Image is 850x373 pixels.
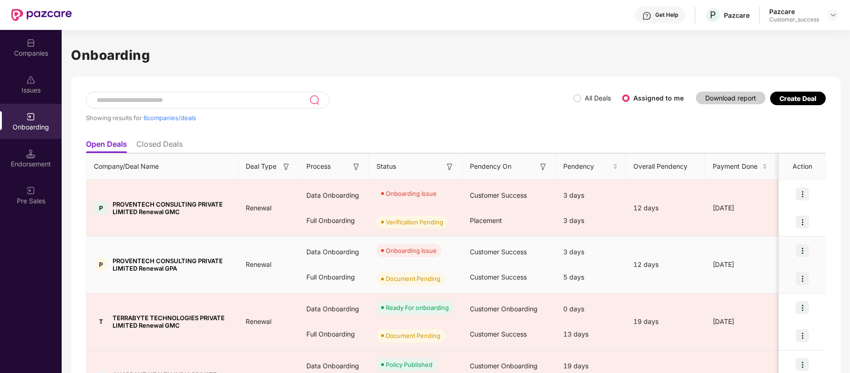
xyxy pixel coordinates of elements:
div: Showing results for [86,114,574,122]
div: 5 days [556,265,626,290]
img: icon [796,329,809,342]
th: Action [779,154,826,179]
span: Deal Type [246,161,276,172]
th: Company/Deal Name [86,154,238,179]
div: Data Onboarding [299,296,369,322]
th: Premium Paid [775,154,836,179]
div: 3 days [556,183,626,208]
span: ₹66,640 [775,260,817,268]
div: Data Onboarding [299,183,369,208]
img: svg+xml;base64,PHN2ZyB3aWR0aD0iMTYiIGhlaWdodD0iMTYiIHZpZXdCb3g9IjAgMCAxNiAxNiIgZmlsbD0ibm9uZSIgeG... [282,162,291,172]
img: icon [796,301,809,314]
div: Verification Pending [386,217,443,227]
img: svg+xml;base64,PHN2ZyBpZD0iRHJvcGRvd24tMzJ4MzIiIHhtbG5zPSJodHRwOi8vd3d3LnczLm9yZy8yMDAwL3N2ZyIgd2... [829,11,837,19]
img: New Pazcare Logo [11,9,72,21]
img: svg+xml;base64,PHN2ZyBpZD0iSGVscC0zMngzMiIgeG1sbnM9Imh0dHA6Ly93d3cudzMub3JnLzIwMDAvc3ZnIiB3aWR0aD... [642,11,652,21]
img: svg+xml;base64,PHN2ZyB3aWR0aD0iMTYiIGhlaWdodD0iMTYiIHZpZXdCb3g9IjAgMCAxNiAxNiIgZmlsbD0ibm9uZSIgeG... [538,162,548,172]
span: Customer Success [470,330,527,338]
span: Customer Onboarding [470,362,538,370]
div: Pazcare [724,11,750,20]
span: ₹35,40,753 [775,204,827,212]
div: Document Pending [386,274,440,283]
span: Process [306,161,331,172]
div: 3 days [556,208,626,233]
th: Payment Done [705,154,775,179]
img: icon [796,358,809,371]
img: svg+xml;base64,PHN2ZyBpZD0iSXNzdWVzX2Rpc2FibGVkIiB4bWxucz0iaHR0cDovL3d3dy53My5vcmcvMjAwMC9zdmciIH... [26,75,35,85]
span: Placement [470,216,502,224]
span: P [710,9,716,21]
div: 12 days [626,203,705,213]
span: ₹12,71,698 [775,317,827,325]
label: Assigned to me [633,94,684,102]
img: icon [796,187,809,201]
span: TERRABYTE TECHNOLOGIES PRIVATE LIMITED Renewal GMC [113,314,231,329]
span: Customer Success [470,273,527,281]
div: Document Pending [386,331,440,340]
div: Ready For onboarding [386,303,449,312]
div: Onboarding Issue [386,189,437,198]
div: Policy Published [386,360,432,369]
img: svg+xml;base64,PHN2ZyB3aWR0aD0iMTQuNSIgaGVpZ2h0PSIxNC41IiB2aWV3Qm94PSIwIDAgMTYgMTYiIGZpbGw9Im5vbm... [26,149,35,158]
span: Renewal [238,317,279,325]
button: Download report [696,92,765,104]
span: Customer Success [470,248,527,256]
div: P [94,201,108,215]
div: Get Help [655,11,678,19]
div: Full Onboarding [299,265,369,290]
div: Customer_success [769,16,819,23]
div: Onboarding Issue [386,246,437,255]
div: Full Onboarding [299,322,369,347]
span: Pendency On [470,161,511,172]
span: Pendency [563,161,611,172]
div: Create Deal [779,94,816,102]
div: [DATE] [705,259,775,270]
span: 6 companies/deals [143,114,196,122]
img: svg+xml;base64,PHN2ZyB3aWR0aD0iMjAiIGhlaWdodD0iMjAiIHZpZXdCb3g9IjAgMCAyMCAyMCIgZmlsbD0ibm9uZSIgeG... [26,112,35,122]
img: svg+xml;base64,PHN2ZyB3aWR0aD0iMTYiIGhlaWdodD0iMTYiIHZpZXdCb3g9IjAgMCAxNiAxNiIgZmlsbD0ibm9uZSIgeG... [352,162,361,172]
img: svg+xml;base64,PHN2ZyB3aWR0aD0iMjQiIGhlaWdodD0iMjUiIHZpZXdCb3g9IjAgMCAyNCAyNSIgZmlsbD0ibm9uZSIgeG... [309,94,320,106]
div: 19 days [626,316,705,327]
div: Full Onboarding [299,208,369,233]
div: Data Onboarding [299,239,369,265]
div: [DATE] [705,316,775,327]
img: svg+xml;base64,PHN2ZyBpZD0iQ29tcGFuaWVzIiB4bWxucz0iaHR0cDovL3d3dy53My5vcmcvMjAwMC9zdmciIHdpZHRoPS... [26,38,35,48]
div: T [94,315,108,329]
div: 12 days [626,259,705,270]
div: P [94,258,108,272]
span: Renewal [238,204,279,212]
span: PROVENTECH CONSULTING PRIVATE LIMITED Renewal GMC [113,201,231,215]
li: Open Deals [86,139,127,153]
img: icon [796,272,809,285]
img: icon [796,244,809,257]
div: 3 days [556,239,626,265]
span: Status [376,161,396,172]
label: All Deals [585,94,611,102]
span: Customer Onboarding [470,305,538,313]
img: icon [796,215,809,229]
div: 13 days [556,322,626,347]
th: Pendency [556,154,626,179]
div: [DATE] [705,203,775,213]
th: Overall Pendency [626,154,705,179]
h1: Onboarding [71,45,841,65]
img: svg+xml;base64,PHN2ZyB3aWR0aD0iMTYiIGhlaWdodD0iMTYiIHZpZXdCb3g9IjAgMCAxNiAxNiIgZmlsbD0ibm9uZSIgeG... [445,162,454,172]
span: Customer Success [470,191,527,199]
img: svg+xml;base64,PHN2ZyB3aWR0aD0iMjAiIGhlaWdodD0iMjAiIHZpZXdCb3g9IjAgMCAyMCAyMCIgZmlsbD0ibm9uZSIgeG... [26,186,35,195]
li: Closed Deals [136,139,183,153]
span: PROVENTECH CONSULTING PRIVATE LIMITED Renewal GPA [113,257,231,272]
div: 0 days [556,296,626,322]
span: Payment Done [713,161,760,172]
div: Pazcare [769,7,819,16]
span: Renewal [238,260,279,268]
